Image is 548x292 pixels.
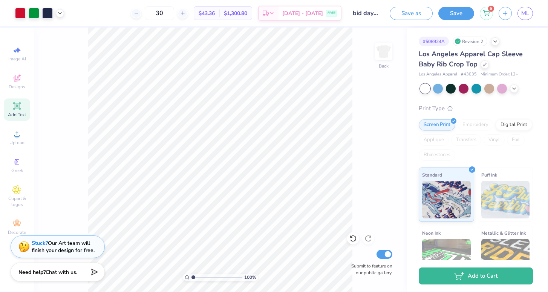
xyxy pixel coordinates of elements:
[481,229,526,237] span: Metallic & Glitter Ink
[461,71,477,78] span: # 43035
[347,6,384,21] input: Untitled Design
[18,269,46,276] strong: Need help?
[517,7,533,20] a: ML
[422,229,441,237] span: Neon Ink
[419,71,457,78] span: Los Angeles Apparel
[328,11,335,16] span: FREE
[481,171,497,179] span: Puff Ink
[422,171,442,179] span: Standard
[347,263,392,276] label: Submit to feature on our public gallery.
[481,71,518,78] span: Minimum Order: 12 +
[488,6,494,12] span: 5
[390,7,433,20] button: Save as
[46,269,77,276] span: Chat with us.
[282,9,323,17] span: [DATE] - [DATE]
[419,134,449,146] div: Applique
[496,119,532,131] div: Digital Print
[419,49,523,69] span: Los Angeles Apparel Cap Sleeve Baby Rib Crop Top
[32,240,95,254] div: Our Art team will finish your design for free.
[419,37,449,46] div: # 508924A
[451,134,481,146] div: Transfers
[379,63,389,69] div: Back
[481,181,530,218] img: Puff Ink
[453,37,487,46] div: Revision 2
[419,119,455,131] div: Screen Print
[9,84,25,90] span: Designs
[422,181,471,218] img: Standard
[419,149,455,161] div: Rhinestones
[458,119,493,131] div: Embroidery
[145,6,174,20] input: – –
[4,195,30,207] span: Clipart & logos
[8,56,26,62] span: Image AI
[9,140,24,146] span: Upload
[422,239,471,277] img: Neon Ink
[376,44,391,59] img: Back
[419,267,533,284] button: Add to Cart
[438,7,474,20] button: Save
[507,134,525,146] div: Foil
[419,104,533,113] div: Print Type
[8,112,26,118] span: Add Text
[8,229,26,235] span: Decorate
[521,9,529,18] span: ML
[11,168,23,174] span: Greek
[481,239,530,277] img: Metallic & Glitter Ink
[32,240,48,247] strong: Stuck?
[244,274,256,281] span: 100 %
[484,134,505,146] div: Vinyl
[199,9,215,17] span: $43.36
[224,9,247,17] span: $1,300.80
